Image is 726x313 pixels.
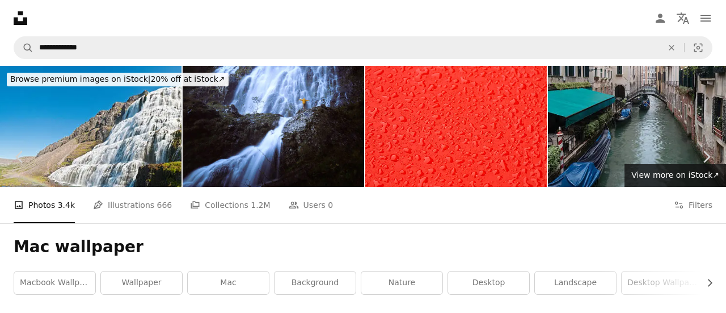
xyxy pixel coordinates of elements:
[685,37,712,59] button: Visual search
[361,272,442,294] a: nature
[699,272,712,294] button: scroll list to the right
[251,199,270,211] span: 1.2M
[649,7,672,30] a: Log in / Sign up
[622,272,703,294] a: desktop wallpaper
[183,66,364,187] img: Ordu Çaglayan Selalesi
[10,74,150,84] span: Browse premium images on iStock |
[686,102,726,211] a: Next
[275,272,356,294] a: background
[328,199,333,211] span: 0
[535,272,616,294] a: landscape
[14,11,27,25] a: Home — Unsplash
[448,272,529,294] a: desktop
[694,7,717,30] button: Menu
[93,187,172,223] a: Illustrations 666
[188,272,269,294] a: mac
[101,272,182,294] a: wallpaper
[624,164,726,187] a: View more on iStock↗
[190,187,270,223] a: Collections 1.2M
[365,66,547,187] img: Raindrops background Red surface covered with water drops condensation texture
[14,272,95,294] a: macbook wallpaper
[7,73,229,86] div: 20% off at iStock ↗
[289,187,334,223] a: Users 0
[659,37,684,59] button: Clear
[14,36,712,59] form: Find visuals sitewide
[674,187,712,223] button: Filters
[14,237,712,257] h1: Mac wallpaper
[14,37,33,59] button: Search Unsplash
[631,170,719,180] span: View more on iStock ↗
[157,199,172,211] span: 666
[672,7,694,30] button: Language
